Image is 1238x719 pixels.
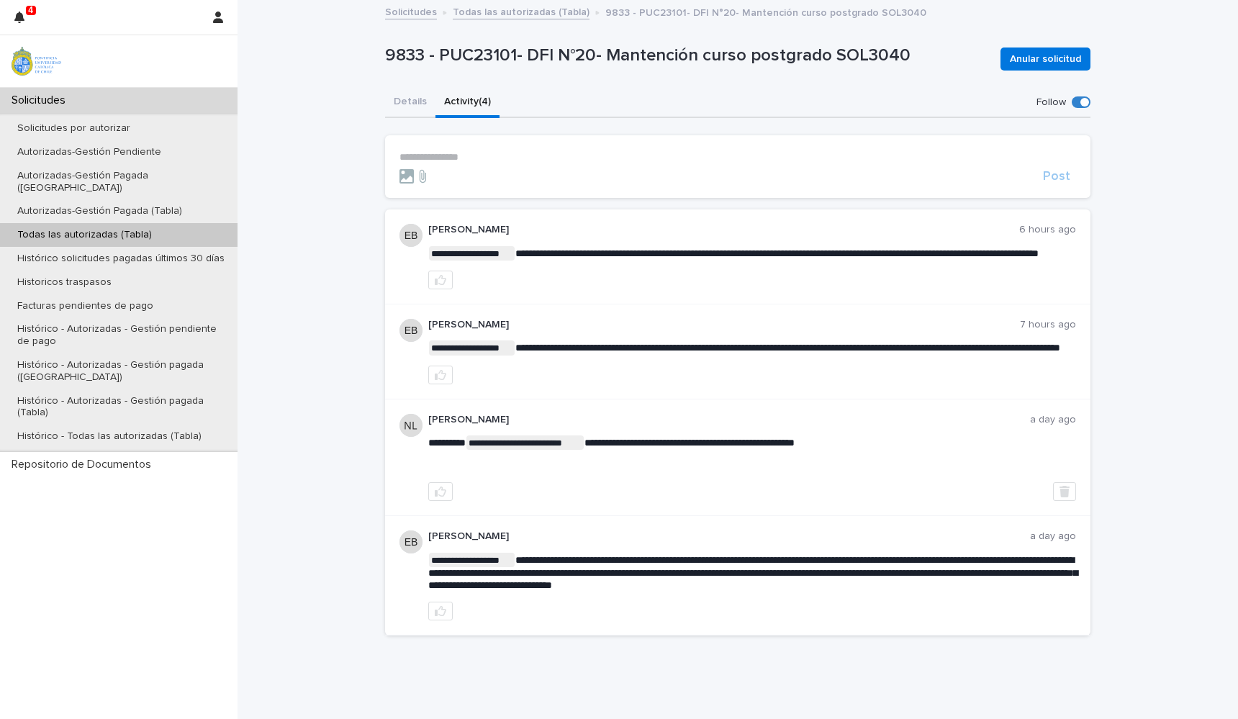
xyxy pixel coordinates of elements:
[1043,170,1070,183] span: Post
[1036,96,1066,109] p: Follow
[1010,52,1081,66] span: Anular solicitud
[453,3,589,19] a: Todas las autorizadas (Tabla)
[6,359,238,384] p: Histórico - Autorizadas - Gestión pagada ([GEOGRAPHIC_DATA])
[6,170,238,194] p: Autorizadas-Gestión Pagada ([GEOGRAPHIC_DATA])
[385,3,437,19] a: Solicitudes
[6,253,236,265] p: Histórico solicitudes pagadas últimos 30 días
[605,4,926,19] p: 9833 - PUC23101- DFI N°20- Mantención curso postgrado SOL3040
[6,205,194,217] p: Autorizadas-Gestión Pagada (Tabla)
[1020,319,1076,331] p: 7 hours ago
[6,229,163,241] p: Todas las autorizadas (Tabla)
[6,94,77,107] p: Solicitudes
[1019,224,1076,236] p: 6 hours ago
[1030,414,1076,426] p: a day ago
[6,323,238,348] p: Histórico - Autorizadas - Gestión pendiente de pago
[435,88,500,118] button: Activity (4)
[28,5,33,15] p: 4
[6,395,238,420] p: Histórico - Autorizadas - Gestión pagada (Tabla)
[428,366,453,384] button: like this post
[6,146,173,158] p: Autorizadas-Gestión Pendiente
[12,47,61,76] img: iqsleoUpQLaG7yz5l0jK
[385,88,435,118] button: Details
[14,9,33,35] div: 4
[6,122,142,135] p: Solicitudes por autorizar
[1053,482,1076,501] button: Delete post
[428,414,1030,426] p: [PERSON_NAME]
[6,276,123,289] p: Historicos traspasos
[1030,530,1076,543] p: a day ago
[1037,170,1076,183] button: Post
[385,45,989,66] p: 9833 - PUC23101- DFI N°20- Mantención curso postgrado SOL3040
[6,458,163,471] p: Repositorio de Documentos
[428,602,453,620] button: like this post
[428,530,1030,543] p: [PERSON_NAME]
[428,319,1020,331] p: [PERSON_NAME]
[428,224,1019,236] p: [PERSON_NAME]
[428,482,453,501] button: like this post
[428,271,453,289] button: like this post
[6,300,165,312] p: Facturas pendientes de pago
[1000,48,1090,71] button: Anular solicitud
[6,430,213,443] p: Histórico - Todas las autorizadas (Tabla)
